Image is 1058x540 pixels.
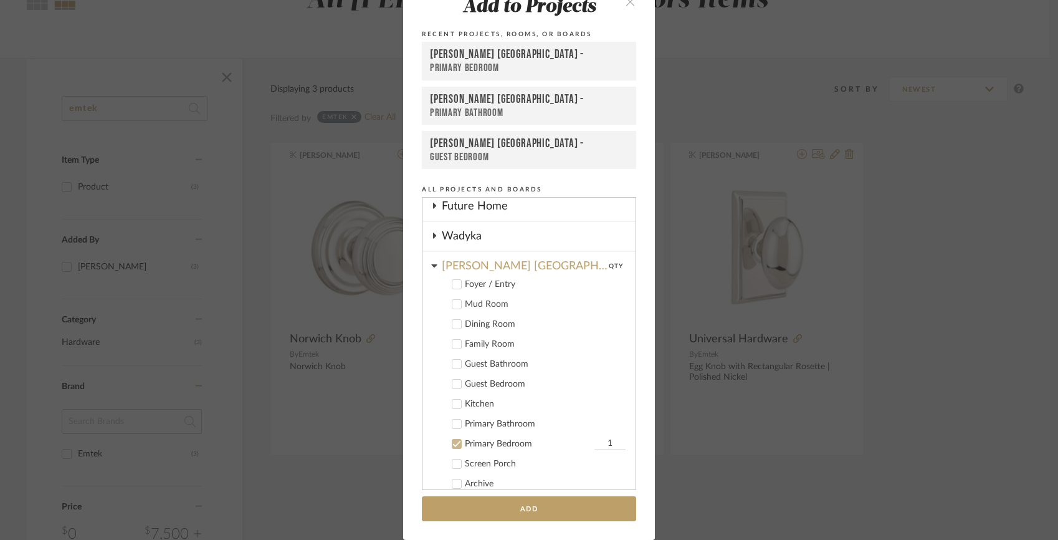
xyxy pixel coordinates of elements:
[422,29,636,40] div: Recent Projects, Rooms, or Boards
[430,137,628,151] div: [PERSON_NAME] [GEOGRAPHIC_DATA] -
[465,399,626,410] div: Kitchen
[465,279,626,290] div: Foyer / Entry
[465,419,626,430] div: Primary Bathroom
[465,319,626,330] div: Dining Room
[422,184,636,195] div: All Projects and Boards
[465,439,591,450] div: Primary Bedroom
[594,438,626,450] input: Primary Bedroom
[430,62,628,75] div: Primary Bedroom
[442,222,636,251] div: Wadyka
[465,339,626,350] div: Family Room
[430,92,628,107] div: [PERSON_NAME] [GEOGRAPHIC_DATA] -
[465,459,626,470] div: Screen Porch
[465,299,626,310] div: Mud Room
[609,252,623,274] div: QTY
[430,107,628,119] div: Primary Bathroom
[430,151,628,163] div: Guest Bedroom
[442,252,609,274] div: [PERSON_NAME] [GEOGRAPHIC_DATA]
[465,359,626,370] div: Guest Bathroom
[465,379,626,390] div: Guest Bedroom
[442,192,636,221] div: Future Home
[422,496,636,522] button: Add
[465,479,626,489] div: Archive
[430,47,628,62] div: [PERSON_NAME] [GEOGRAPHIC_DATA] -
